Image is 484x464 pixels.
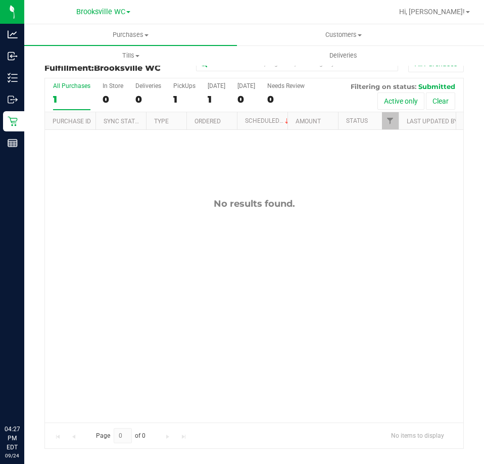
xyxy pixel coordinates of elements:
a: Filter [382,112,399,129]
span: Tills [25,51,236,60]
button: Active only [377,92,424,110]
a: Deliveries [237,45,450,66]
inline-svg: Retail [8,116,18,126]
a: Last Updated By [407,118,458,125]
a: Ordered [195,118,221,125]
a: Type [154,118,169,125]
span: Deliveries [316,51,371,60]
div: 1 [173,94,196,105]
a: Purchases [24,24,237,45]
div: All Purchases [53,82,90,89]
span: Customers [237,30,449,39]
a: Purchase ID [53,118,91,125]
div: 0 [103,94,123,105]
inline-svg: Inventory [8,73,18,83]
button: Clear [426,92,455,110]
div: [DATE] [208,82,225,89]
a: Amount [296,118,321,125]
inline-svg: Outbound [8,95,18,105]
span: Hi, [PERSON_NAME]! [399,8,465,16]
a: Sync Status [104,118,142,125]
span: Purchases [24,30,237,39]
h3: Purchase Fulfillment: [44,55,184,72]
div: Needs Review [267,82,305,89]
span: Brooksville WC [76,8,125,16]
div: 1 [208,94,225,105]
span: No items to display [383,428,452,443]
span: Submitted [418,82,455,90]
div: No results found. [45,198,463,209]
a: Tills [24,45,237,66]
p: 04:27 PM EDT [5,425,20,452]
div: 0 [237,94,255,105]
div: PickUps [173,82,196,89]
inline-svg: Inbound [8,51,18,61]
a: Customers [237,24,450,45]
div: Deliveries [135,82,161,89]
a: Scheduled [245,117,291,124]
inline-svg: Analytics [8,29,18,39]
span: Brooksville WC [94,63,161,73]
span: Filtering on status: [351,82,416,90]
div: 0 [267,94,305,105]
inline-svg: Reports [8,138,18,148]
p: 09/24 [5,452,20,459]
div: 0 [135,94,161,105]
iframe: Resource center [10,383,40,413]
div: 1 [53,94,90,105]
a: Status [346,117,368,124]
span: Page of 0 [87,428,154,444]
div: In Store [103,82,123,89]
div: [DATE] [237,82,255,89]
